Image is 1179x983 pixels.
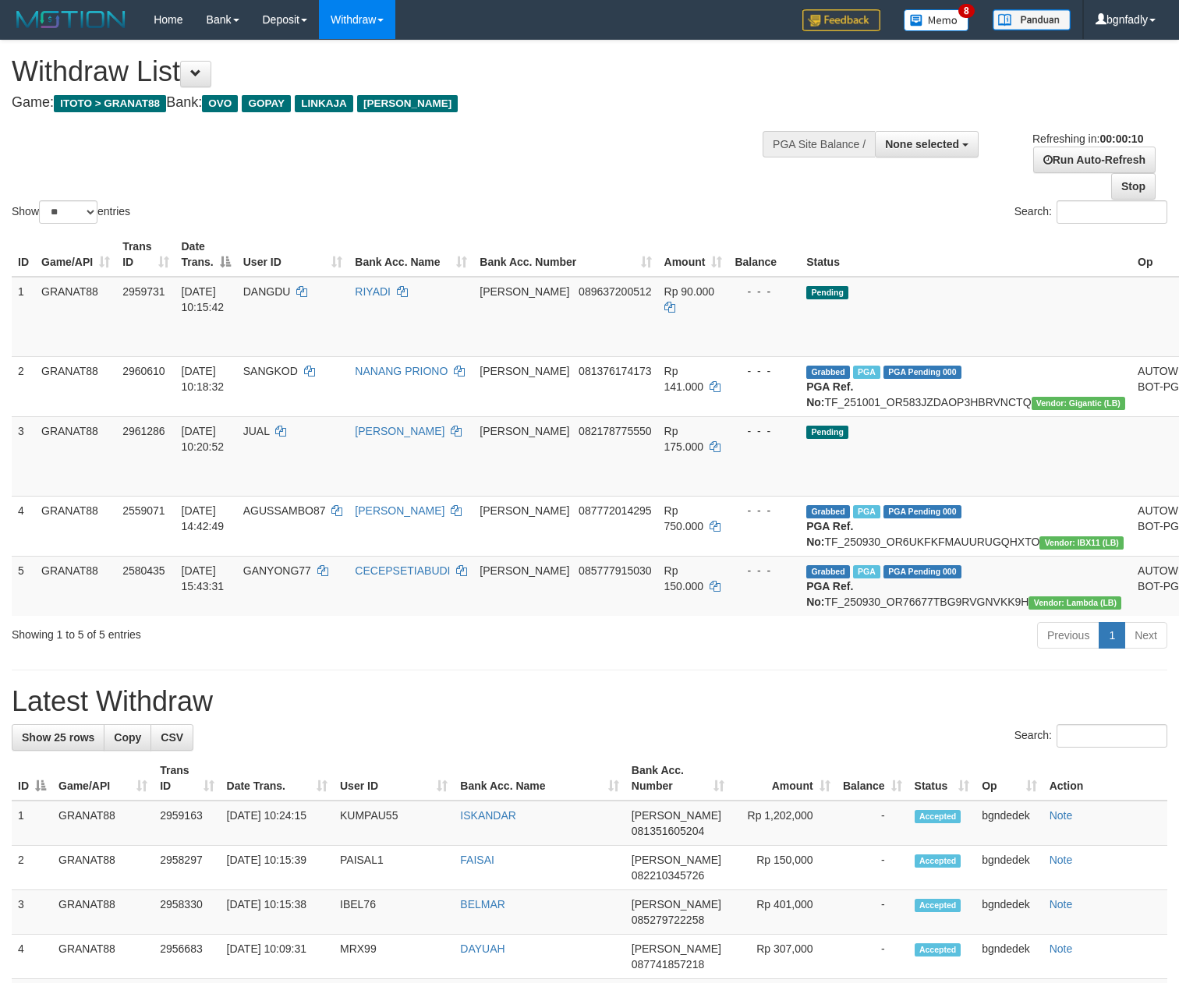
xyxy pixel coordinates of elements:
th: User ID: activate to sort column ascending [237,232,349,277]
th: ID [12,232,35,277]
td: - [837,801,908,846]
span: Accepted [915,810,961,823]
a: Previous [1037,622,1099,649]
td: [DATE] 10:09:31 [221,935,334,979]
span: [PERSON_NAME] [480,285,569,298]
a: FAISAI [460,854,494,866]
span: Copy 085777915030 to clipboard [579,564,651,577]
span: 2960610 [122,365,165,377]
span: [DATE] 15:43:31 [182,564,225,592]
th: Balance: activate to sort column ascending [837,756,908,801]
span: 8 [958,4,975,18]
td: 2956683 [154,935,220,979]
div: - - - [735,363,794,379]
span: Rp 175.000 [664,425,704,453]
span: [DATE] 10:20:52 [182,425,225,453]
span: Copy 085279722258 to clipboard [632,914,704,926]
td: Rp 307,000 [731,935,837,979]
span: [PERSON_NAME] [632,854,721,866]
td: [DATE] 10:24:15 [221,801,334,846]
span: ITOTO > GRANAT88 [54,95,166,112]
b: PGA Ref. No: [806,380,853,408]
a: BELMAR [460,898,505,911]
span: Copy 081351605204 to clipboard [632,825,704,837]
div: - - - [735,423,794,439]
th: Bank Acc. Number: activate to sort column ascending [473,232,657,277]
a: DAYUAH [460,942,505,955]
span: PGA Pending [883,366,961,379]
th: Amount: activate to sort column ascending [731,756,837,801]
span: Copy 082178775550 to clipboard [579,425,651,437]
td: 1 [12,277,35,357]
span: AGUSSAMBO87 [243,504,326,517]
span: SANGKOD [243,365,298,377]
span: [PERSON_NAME] [632,809,721,822]
td: GRANAT88 [35,356,116,416]
a: [PERSON_NAME] [355,504,444,517]
th: Amount: activate to sort column ascending [658,232,729,277]
span: Copy 087741857218 to clipboard [632,958,704,971]
a: Note [1050,809,1073,822]
td: GRANAT88 [52,890,154,935]
b: PGA Ref. No: [806,520,853,548]
span: Show 25 rows [22,731,94,744]
th: Bank Acc. Name: activate to sort column ascending [454,756,625,801]
td: Rp 401,000 [731,890,837,935]
img: MOTION_logo.png [12,8,130,31]
span: Pending [806,426,848,439]
a: Note [1050,898,1073,911]
a: Next [1124,622,1167,649]
a: NANANG PRIONO [355,365,448,377]
td: - [837,890,908,935]
td: GRANAT88 [35,556,116,616]
div: Showing 1 to 5 of 5 entries [12,621,480,642]
span: Vendor URL: https://dashboard.q2checkout.com/secure [1029,596,1121,610]
td: TF_251001_OR583JZDAOP3HBRVNCTQ [800,356,1131,416]
span: Rp 750.000 [664,504,704,532]
td: 3 [12,416,35,496]
span: Copy 087772014295 to clipboard [579,504,651,517]
label: Search: [1014,200,1167,224]
th: Bank Acc. Name: activate to sort column ascending [349,232,473,277]
td: Rp 1,202,000 [731,801,837,846]
span: 2559071 [122,504,165,517]
td: 4 [12,496,35,556]
a: Show 25 rows [12,724,104,751]
td: [DATE] 10:15:39 [221,846,334,890]
a: ISKANDAR [460,809,516,822]
th: User ID: activate to sort column ascending [334,756,454,801]
th: Trans ID: activate to sort column ascending [154,756,220,801]
span: [PERSON_NAME] [632,942,721,955]
td: 4 [12,935,52,979]
div: - - - [735,503,794,518]
div: - - - [735,563,794,578]
span: 2959731 [122,285,165,298]
a: CSV [150,724,193,751]
span: GOPAY [242,95,291,112]
td: - [837,846,908,890]
span: Accepted [915,943,961,956]
td: 2958297 [154,846,220,890]
td: 1 [12,801,52,846]
td: 2 [12,356,35,416]
span: GANYONG77 [243,564,311,577]
a: CECEPSETIABUDI [355,564,450,577]
label: Search: [1014,724,1167,748]
td: bgndedek [975,801,1043,846]
span: Grabbed [806,565,850,578]
th: Trans ID: activate to sort column ascending [116,232,175,277]
a: Copy [104,724,151,751]
span: None selected [885,138,959,150]
span: Vendor URL: https://dashboard.q2checkout.com/secure [1039,536,1124,550]
span: Rp 90.000 [664,285,715,298]
img: Button%20Memo.svg [904,9,969,31]
td: 2958330 [154,890,220,935]
td: GRANAT88 [52,846,154,890]
span: 2580435 [122,564,165,577]
td: TF_250930_OR6UKFKFMAUURUGQHXTO [800,496,1131,556]
span: [DATE] 10:15:42 [182,285,225,313]
td: IBEL76 [334,890,454,935]
h4: Game: Bank: [12,95,770,111]
td: bgndedek [975,890,1043,935]
span: Refreshing in: [1032,133,1143,145]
